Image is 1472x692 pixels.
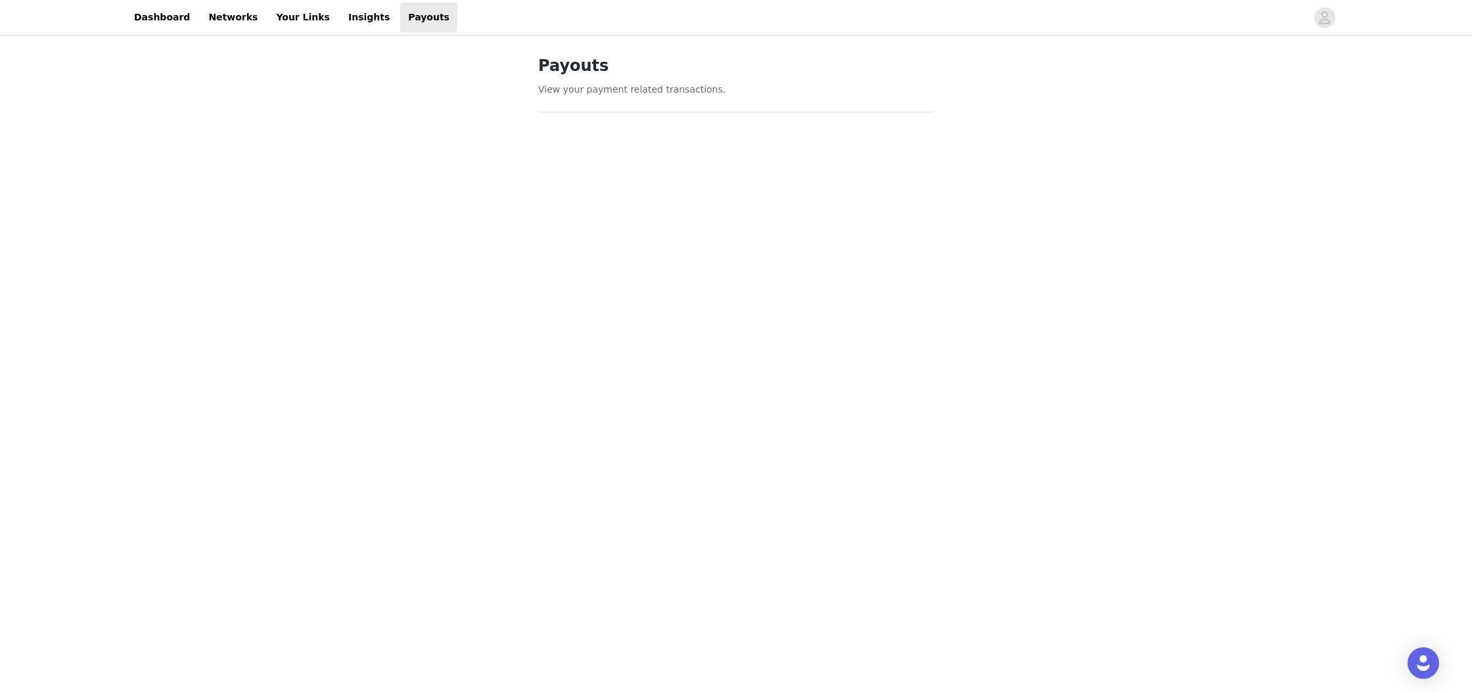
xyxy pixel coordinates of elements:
[268,3,338,32] a: Your Links
[200,3,265,32] a: Networks
[340,3,398,32] a: Insights
[538,83,934,97] p: View your payment related transactions.
[1408,647,1439,679] div: Open Intercom Messenger
[538,54,934,78] h1: Payouts
[400,3,457,32] a: Payouts
[126,3,198,32] a: Dashboard
[1318,7,1331,28] div: avatar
